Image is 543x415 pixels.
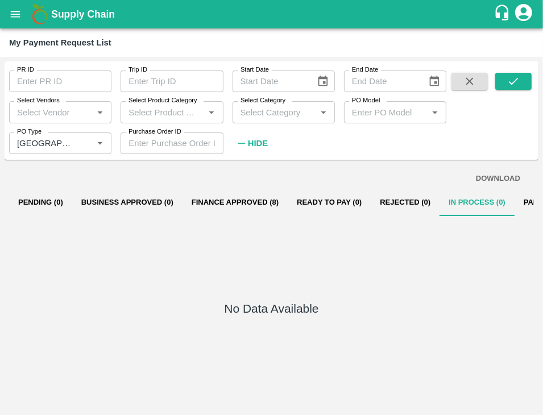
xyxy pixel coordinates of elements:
[72,189,183,216] button: Business Approved (0)
[9,35,111,50] div: My Payment Request List
[347,105,424,119] input: Enter PO Model
[352,65,378,74] label: End Date
[2,1,28,27] button: open drawer
[312,70,334,92] button: Choose date
[129,96,197,105] label: Select Product Category
[513,2,534,26] div: account of current user
[428,105,442,119] button: Open
[344,70,419,92] input: End Date
[129,127,181,136] label: Purchase Order ID
[124,105,201,119] input: Select Product Category
[316,105,331,119] button: Open
[494,4,513,24] div: customer-support
[233,70,308,92] input: Start Date
[352,96,380,105] label: PO Model
[371,189,440,216] button: Rejected (0)
[233,134,271,153] button: Hide
[204,105,219,119] button: Open
[51,6,494,22] a: Supply Chain
[241,65,269,74] label: Start Date
[288,189,371,216] button: Ready To Pay (0)
[471,169,525,189] button: DOWNLOAD
[183,189,288,216] button: Finance Approved (8)
[93,105,107,119] button: Open
[9,189,72,216] button: Pending (0)
[93,136,107,151] button: Open
[424,70,445,92] button: Choose date
[129,65,147,74] label: Trip ID
[241,96,285,105] label: Select Category
[121,70,223,92] input: Enter Trip ID
[224,301,318,317] h5: No Data Available
[9,70,111,92] input: Enter PR ID
[13,136,74,151] input: Enter PO Type
[17,96,60,105] label: Select Vendors
[28,3,51,26] img: logo
[17,65,34,74] label: PR ID
[51,9,115,20] b: Supply Chain
[13,105,89,119] input: Select Vendor
[121,132,223,154] input: Enter Purchase Order ID
[236,105,313,119] input: Select Category
[17,127,42,136] label: PO Type
[440,189,515,216] button: In Process (0)
[248,139,268,148] strong: Hide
